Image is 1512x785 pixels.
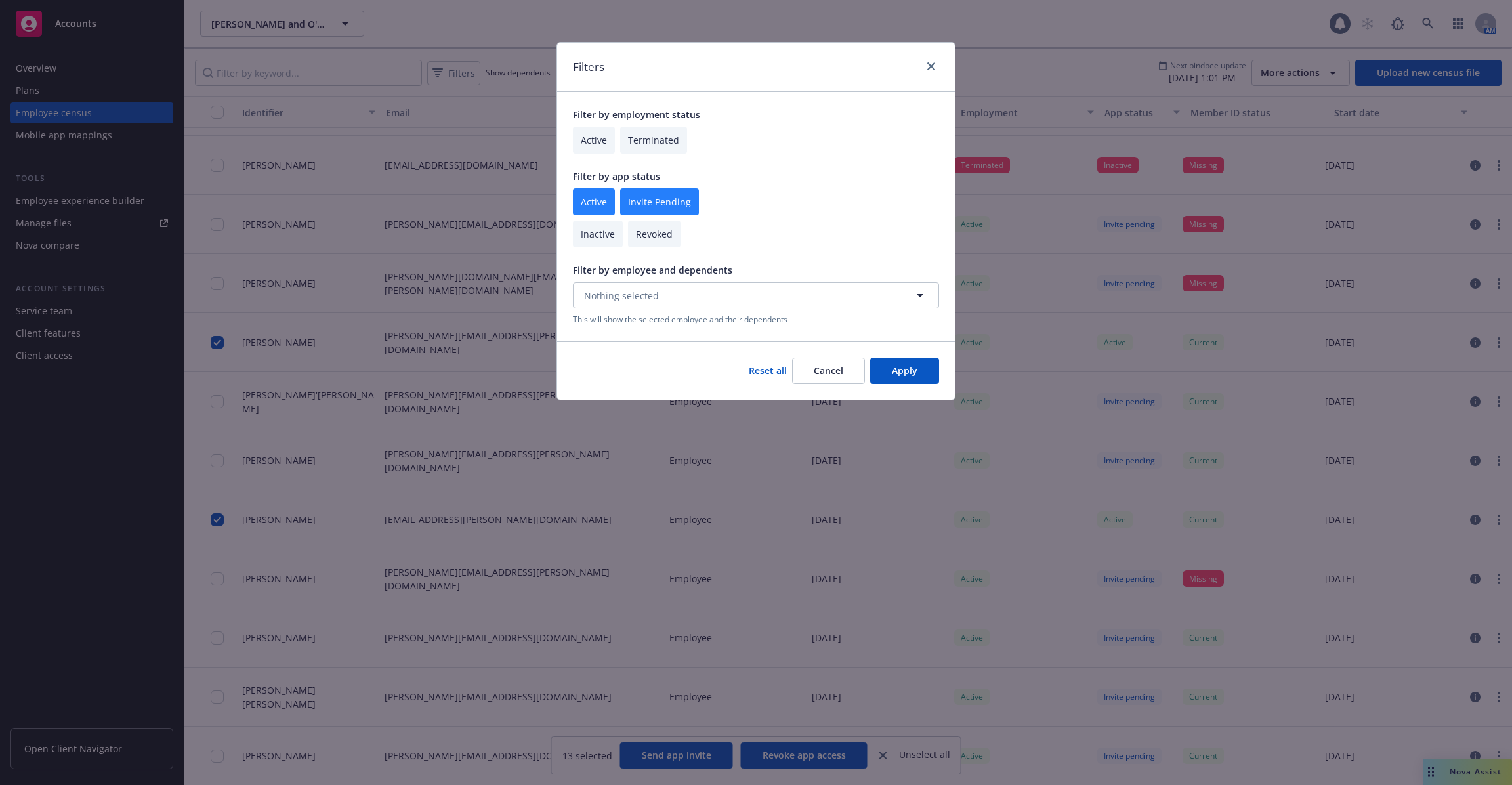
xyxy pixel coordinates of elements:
p: Filter by employee and dependents [573,263,939,277]
button: Cancel [792,358,865,384]
p: Filter by employment status [573,108,939,121]
button: Apply [870,358,939,384]
a: close [923,58,939,74]
p: Filter by app status [573,169,939,183]
span: Nothing selected [584,289,659,303]
p: This will show the selected employee and their dependents [573,314,939,325]
button: Nothing selected [573,282,939,308]
a: Reset all [749,364,787,377]
h1: Filters [573,58,604,75]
